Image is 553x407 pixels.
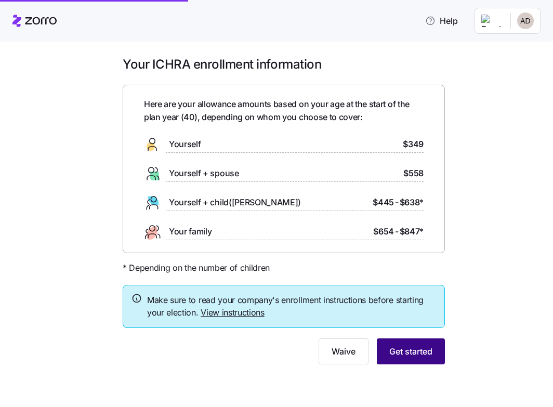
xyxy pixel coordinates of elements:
[400,196,424,209] span: $638
[169,167,239,180] span: Yourself + spouse
[123,261,270,274] span: * Depending on the number of children
[144,98,424,124] span: Here are your allowance amounts based on your age at the start of the plan year ( 40 ), depending...
[147,294,436,320] span: Make sure to read your company's enrollment instructions before starting your election.
[389,345,432,358] span: Get started
[201,307,265,318] a: View instructions
[400,225,424,238] span: $847
[373,225,394,238] span: $654
[319,338,368,364] button: Waive
[332,345,355,358] span: Waive
[403,138,424,151] span: $349
[169,225,212,238] span: Your family
[123,56,445,72] h1: Your ICHRA enrollment information
[417,10,466,31] button: Help
[517,12,534,29] img: 36531fea3dc0bf2e00353b7fedbf8f3f
[377,338,445,364] button: Get started
[425,15,458,27] span: Help
[403,167,424,180] span: $558
[395,225,399,238] span: -
[481,15,502,27] img: Employer logo
[169,138,201,151] span: Yourself
[395,196,399,209] span: -
[169,196,301,209] span: Yourself + child([PERSON_NAME])
[373,196,394,209] span: $445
